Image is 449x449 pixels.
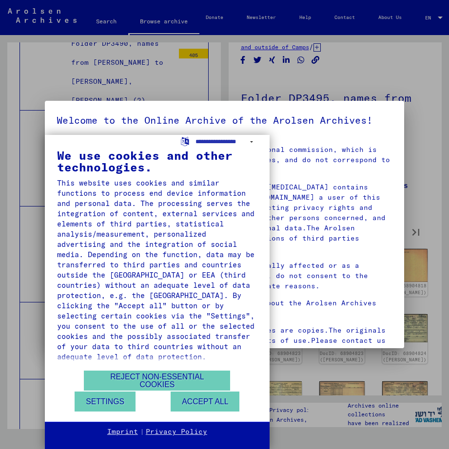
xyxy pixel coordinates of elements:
[57,178,257,362] div: This website uses cookies and similar functions to process end device information and personal da...
[75,392,136,412] button: Settings
[84,371,230,391] button: Reject non-essential cookies
[146,427,207,437] a: Privacy Policy
[57,150,257,173] div: We use cookies and other technologies.
[107,427,138,437] a: Imprint
[171,392,239,412] button: Accept all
